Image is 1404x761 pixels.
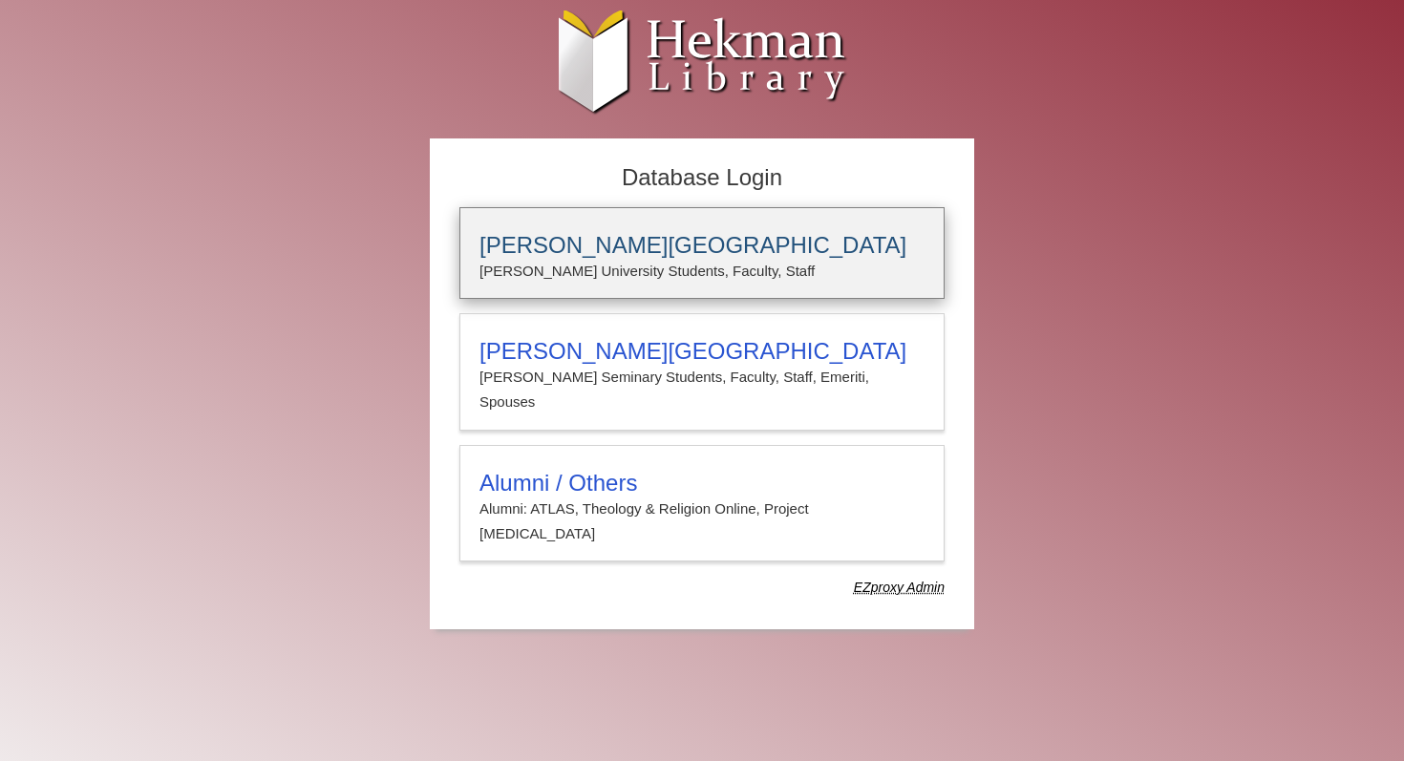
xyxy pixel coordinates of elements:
h2: Database Login [450,159,954,198]
p: [PERSON_NAME] Seminary Students, Faculty, Staff, Emeriti, Spouses [479,365,925,415]
a: [PERSON_NAME][GEOGRAPHIC_DATA][PERSON_NAME] University Students, Faculty, Staff [459,207,945,299]
dfn: Use Alumni login [854,580,945,595]
p: Alumni: ATLAS, Theology & Religion Online, Project [MEDICAL_DATA] [479,497,925,547]
h3: Alumni / Others [479,470,925,497]
p: [PERSON_NAME] University Students, Faculty, Staff [479,259,925,284]
summary: Alumni / OthersAlumni: ATLAS, Theology & Religion Online, Project [MEDICAL_DATA] [479,470,925,547]
a: [PERSON_NAME][GEOGRAPHIC_DATA][PERSON_NAME] Seminary Students, Faculty, Staff, Emeriti, Spouses [459,313,945,431]
h3: [PERSON_NAME][GEOGRAPHIC_DATA] [479,338,925,365]
h3: [PERSON_NAME][GEOGRAPHIC_DATA] [479,232,925,259]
